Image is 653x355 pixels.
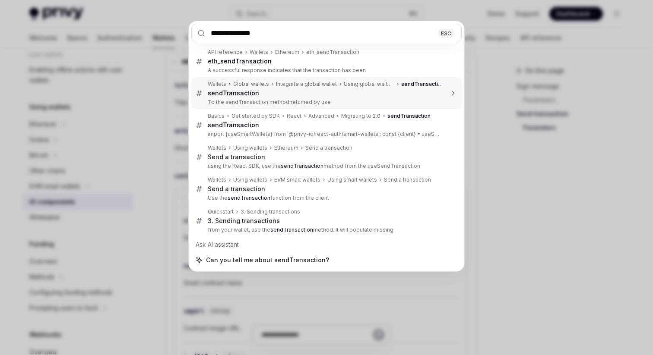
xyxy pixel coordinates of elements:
[270,226,313,233] b: sendTransaction
[208,49,243,56] div: API reference
[233,81,269,88] div: Global wallets
[208,99,444,106] p: To the sendTransaction method returned by use
[208,185,265,193] div: Send a transaction
[231,113,280,119] div: Get started by SDK
[387,113,431,119] b: sendTransaction
[208,163,444,170] p: using the React SDK, use the method from the useSendTransaction
[208,81,226,88] div: Wallets
[233,176,267,183] div: Using wallets
[233,145,267,151] div: Using wallets
[250,49,268,56] div: Wallets
[208,195,444,201] p: Use the function from the client
[208,57,272,65] div: eth_
[208,145,226,151] div: Wallets
[208,89,259,97] b: sendTransaction
[208,208,234,215] div: Quickstart
[208,113,225,119] div: Basics
[341,113,380,119] div: Migrating to 2.0
[438,28,454,38] div: ESC
[206,256,329,264] span: Can you tell me about sendTransaction?
[228,195,270,201] b: sendTransaction
[401,81,444,87] b: sendTransaction
[275,49,299,56] div: Ethereum
[274,176,320,183] div: EVM smart wallets
[208,217,280,225] div: 3. Sending transactions
[344,81,394,88] div: Using global wallets
[208,67,444,74] p: A successful response indicates that the transaction has been
[308,113,334,119] div: Advanced
[274,145,298,151] div: Ethereum
[327,176,377,183] div: Using smart wallets
[305,145,352,151] div: Send a transaction
[281,163,323,169] b: sendTransaction
[276,81,337,88] div: Integrate a global wallet
[191,237,462,252] div: Ask AI assistant
[208,226,444,233] p: from your wallet, use the method. It will populate missing
[241,208,300,215] div: 3. Sending transactions
[220,57,272,65] b: sendTransaction
[208,121,259,129] b: sendTransaction
[306,49,359,56] div: eth_sendTransaction
[287,113,301,119] div: React
[208,176,226,183] div: Wallets
[208,153,265,161] div: Send a transaction
[384,176,431,183] div: Send a transaction
[208,131,444,138] p: import {useSmartWallets} from '@privy-io/react-auth/smart-wallets'; const {client} = useSmartWalle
